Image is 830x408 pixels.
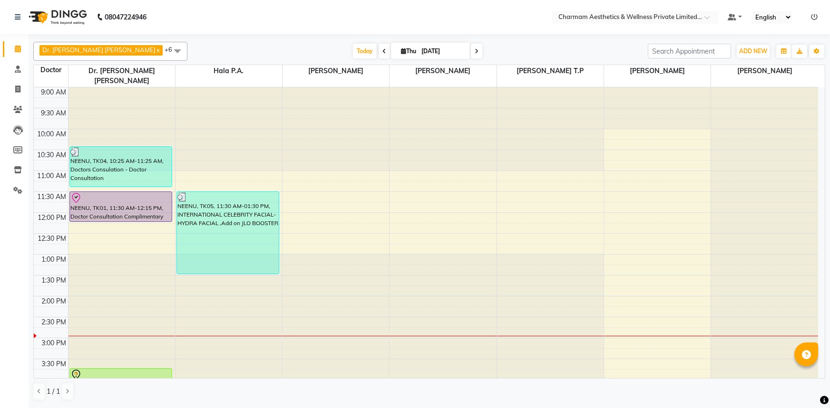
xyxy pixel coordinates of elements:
button: ADD NEW [737,45,770,58]
div: 11:30 AM [35,192,68,202]
a: x [156,46,160,54]
div: 10:00 AM [35,129,68,139]
iframe: chat widget [790,370,820,399]
span: [PERSON_NAME] [390,65,496,77]
span: Dr. [PERSON_NAME] [PERSON_NAME] [68,65,175,87]
div: NEENU, TK05, 11:30 AM-01:30 PM, INTERNATIONAL CELEBRITY FACIAL- HYDRA FACIAL ,Add on JLO BOOSTER [177,192,279,274]
input: 2025-09-04 [419,44,466,58]
b: 08047224946 [105,4,146,30]
span: [PERSON_NAME] [283,65,389,77]
div: NEENU, TK04, 10:25 AM-11:25 AM, Doctors Consulation - Doctor Consultation [70,147,172,187]
span: [PERSON_NAME] [711,65,818,77]
span: +6 [165,46,179,53]
span: Hala P.A. [176,65,282,77]
span: Dr. [PERSON_NAME] [PERSON_NAME] [42,46,156,54]
div: 2:30 PM [39,317,68,327]
div: 2:00 PM [39,296,68,306]
div: 1:30 PM [39,275,68,285]
span: [PERSON_NAME] T.P [497,65,604,77]
div: 9:00 AM [39,87,68,97]
div: 1:00 PM [39,255,68,265]
div: 3:30 PM [39,359,68,369]
span: Thu [399,47,419,55]
div: 11:00 AM [35,171,68,181]
span: ADD NEW [739,47,767,55]
div: Doctor [34,65,68,75]
div: 12:30 PM [36,234,68,244]
img: logo [24,4,89,30]
div: 10:30 AM [35,150,68,160]
span: Today [353,44,377,58]
div: 3:00 PM [39,338,68,348]
input: Search Appointment [648,44,731,58]
div: NEENU, TK01, 11:30 AM-12:15 PM, Doctor Consultation Complimentary [70,192,172,221]
span: [PERSON_NAME] [604,65,711,77]
div: 12:00 PM [36,213,68,223]
span: 1 / 1 [47,387,60,397]
div: 9:30 AM [39,108,68,118]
